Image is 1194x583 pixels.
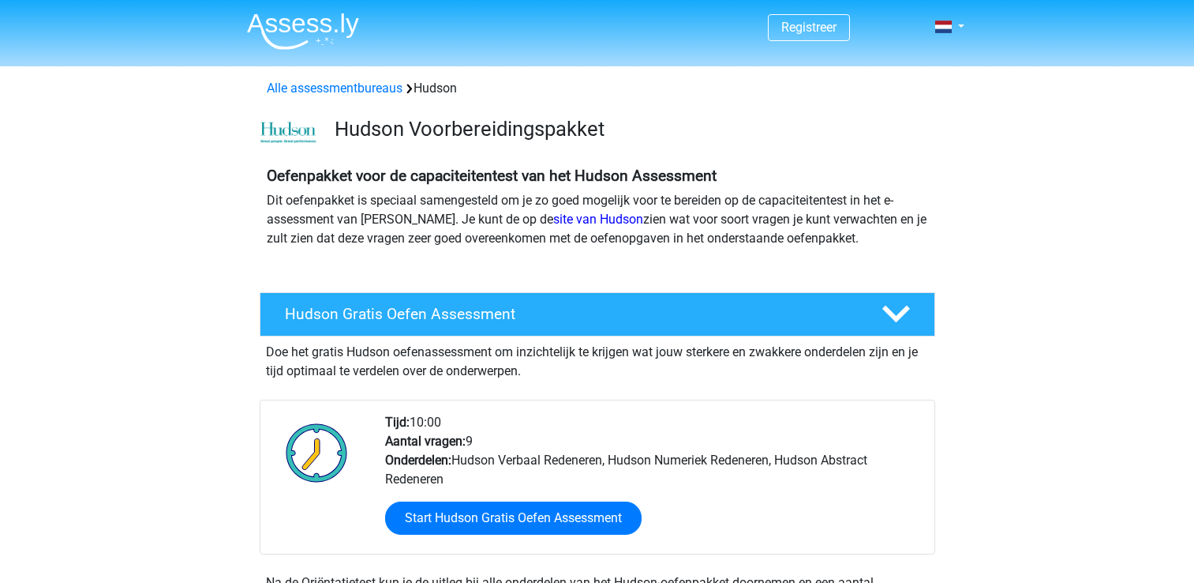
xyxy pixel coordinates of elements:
[267,167,717,185] b: Oefenpakket voor de capaciteitentest van het Hudson Assessment
[267,191,928,248] p: Dit oefenpakket is speciaal samengesteld om je zo goed mogelijk voor te bereiden op de capaciteit...
[781,20,837,35] a: Registreer
[277,413,357,492] img: Klok
[260,79,934,98] div: Hudson
[285,305,856,323] h4: Hudson Gratis Oefen Assessment
[385,415,410,430] b: Tijd:
[260,122,316,144] img: cefd0e47479f4eb8e8c001c0d358d5812e054fa8.png
[335,117,923,141] h3: Hudson Voorbereidingspakket
[385,453,451,468] b: Onderdelen:
[385,502,642,535] a: Start Hudson Gratis Oefen Assessment
[553,212,643,227] a: site van Hudson
[253,292,941,337] a: Hudson Gratis Oefen Assessment
[385,434,466,449] b: Aantal vragen:
[247,13,359,50] img: Assessly
[260,337,935,381] div: Doe het gratis Hudson oefenassessment om inzichtelijk te krijgen wat jouw sterkere en zwakkere on...
[373,413,934,554] div: 10:00 9 Hudson Verbaal Redeneren, Hudson Numeriek Redeneren, Hudson Abstract Redeneren
[267,81,402,96] a: Alle assessmentbureaus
